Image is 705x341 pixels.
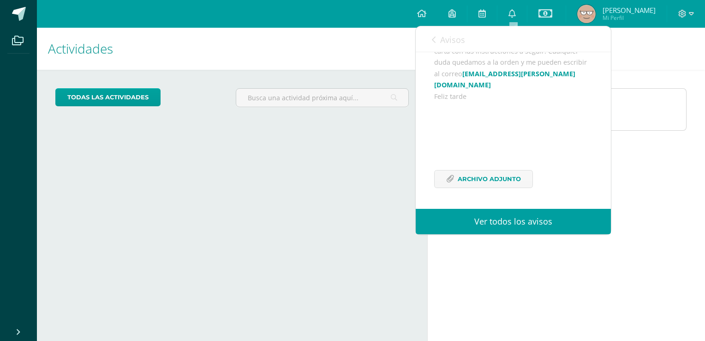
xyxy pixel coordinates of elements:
img: 3d529f76383a7e8d2a9e1431d04dd1a6.png [577,5,596,23]
span: [PERSON_NAME] [603,6,656,15]
span: Avisos [440,34,465,45]
span: Archivo Adjunto [458,170,521,188]
a: todas las Actividades [55,88,161,106]
a: Ver todos los avisos [416,209,611,234]
span: Mi Perfil [603,14,656,22]
a: Archivo Adjunto [434,170,533,188]
div: Estimados padres de familia: Estamos muy entusiasmados preparando las reinscripciones para el cic... [434,12,592,199]
a: [EMAIL_ADDRESS][PERSON_NAME][DOMAIN_NAME] [434,69,575,89]
input: Busca una actividad próxima aquí... [236,89,408,107]
h1: Actividades [48,28,416,70]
